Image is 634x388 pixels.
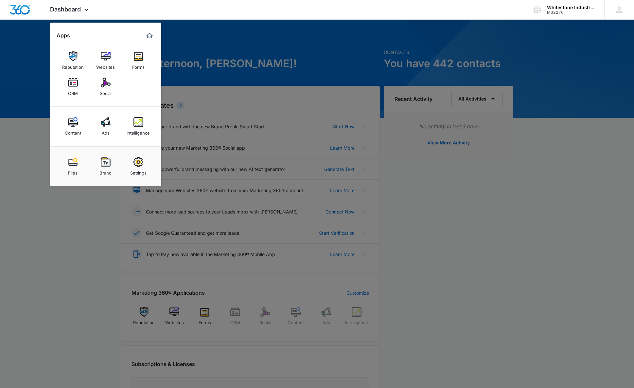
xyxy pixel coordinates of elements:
span: Dashboard [50,6,81,13]
a: Forms [126,48,151,73]
div: Social [100,87,112,96]
a: Intelligence [126,114,151,139]
div: account name [547,5,595,10]
a: Brand [93,154,118,179]
div: Reputation [62,61,84,70]
div: Settings [130,167,147,176]
div: Forms [132,61,145,70]
div: Intelligence [127,127,150,136]
div: Websites [96,61,115,70]
a: Settings [126,154,151,179]
div: Content [65,127,81,136]
div: account id [547,10,595,15]
a: Social [93,74,118,99]
a: Reputation [61,48,85,73]
h2: Apps [57,32,70,39]
div: CRM [68,87,78,96]
a: Content [61,114,85,139]
a: Websites [93,48,118,73]
div: Ads [102,127,110,136]
a: Marketing 360® Dashboard [144,30,155,41]
div: Brand [99,167,112,176]
a: Ads [93,114,118,139]
a: Files [61,154,85,179]
a: CRM [61,74,85,99]
div: Files [68,167,78,176]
